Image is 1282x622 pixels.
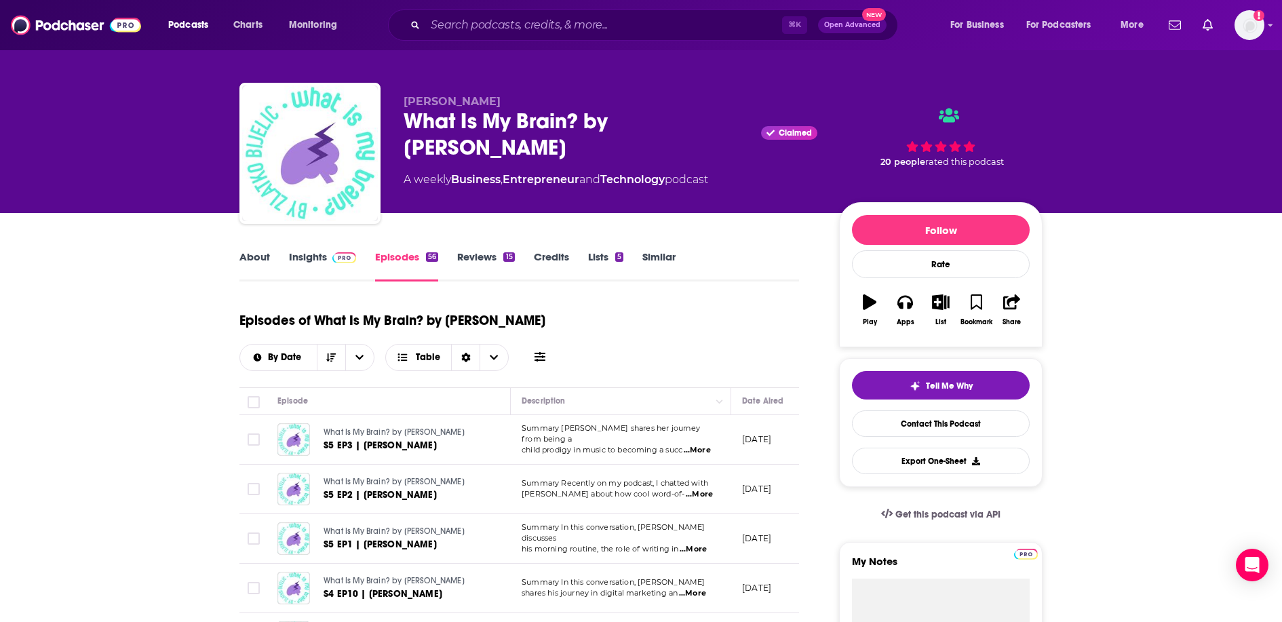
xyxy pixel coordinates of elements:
span: his morning routine, the role of writing in [522,544,678,553]
button: open menu [941,14,1021,36]
img: tell me why sparkle [910,381,920,391]
div: Sort Direction [451,345,480,370]
a: What Is My Brain? by [PERSON_NAME] [324,427,485,439]
span: rated this podcast [925,157,1004,167]
div: Description [522,393,565,409]
a: Reviews15 [457,250,514,281]
button: open menu [279,14,355,36]
div: Apps [897,318,914,326]
label: My Notes [852,555,1030,579]
button: open menu [1017,14,1111,36]
span: ⌘ K [782,16,807,34]
a: What Is My Brain? by [PERSON_NAME] [324,575,485,587]
div: List [935,318,946,326]
span: Toggle select row [248,532,260,545]
span: Monitoring [289,16,337,35]
span: Summary Recently on my podcast, I chatted with [522,478,708,488]
span: Toggle select row [248,433,260,446]
span: Toggle select row [248,582,260,594]
button: Follow [852,215,1030,245]
a: Credits [534,250,569,281]
button: Play [852,286,887,334]
button: List [923,286,958,334]
div: Open Intercom Messenger [1236,549,1268,581]
button: Share [994,286,1030,334]
div: 56 [426,252,438,262]
a: Episodes56 [375,250,438,281]
span: Summary In this conversation, [PERSON_NAME] discusses [522,522,705,543]
a: Pro website [1014,547,1038,560]
span: S5 EP1 | [PERSON_NAME] [324,539,437,550]
div: Play [863,318,877,326]
img: Podchaser Pro [332,252,356,263]
span: ...More [680,544,707,555]
button: Choose View [385,344,509,371]
span: Get this podcast via API [895,509,1001,520]
span: Open Advanced [824,22,880,28]
button: open menu [240,353,317,362]
span: ...More [679,588,706,599]
button: Sort Direction [317,345,345,370]
a: Technology [600,173,665,186]
div: Date Aired [742,393,783,409]
h2: Choose List sort [239,344,374,371]
a: S5 EP1 | [PERSON_NAME] [324,538,485,551]
span: ...More [684,445,711,456]
span: What Is My Brain? by [PERSON_NAME] [324,526,465,536]
img: Podchaser - Follow, Share and Rate Podcasts [11,12,141,38]
svg: Add a profile image [1254,10,1264,21]
a: S5 EP2 | [PERSON_NAME] [324,488,485,502]
div: Search podcasts, credits, & more... [401,9,911,41]
span: Table [416,353,440,362]
p: [DATE] [742,532,771,544]
span: Logged in as Ruth_Nebius [1235,10,1264,40]
div: A weekly podcast [404,172,708,188]
input: Search podcasts, credits, & more... [425,14,782,36]
div: Episode [277,393,308,409]
button: Apps [887,286,922,334]
img: What Is My Brain? by Zlatko Bijelic [242,85,378,221]
button: Column Actions [712,393,728,410]
img: Podchaser Pro [1014,549,1038,560]
a: Business [451,173,501,186]
span: Summary [PERSON_NAME] shares her journey from being a [522,423,700,444]
button: Open AdvancedNew [818,17,887,33]
button: Export One-Sheet [852,448,1030,474]
a: S4 EP10 | [PERSON_NAME] [324,587,485,601]
a: Charts [225,14,271,36]
a: Show notifications dropdown [1163,14,1186,37]
p: [DATE] [742,433,771,445]
a: What Is My Brain? by [PERSON_NAME] [324,476,485,488]
span: , [501,173,503,186]
a: S5 EP3 | [PERSON_NAME] [324,439,485,452]
a: InsightsPodchaser Pro [289,250,356,281]
span: What Is My Brain? by [PERSON_NAME] [324,427,465,437]
a: Get this podcast via API [870,498,1011,531]
span: ...More [686,489,713,500]
h1: Episodes of What Is My Brain? by [PERSON_NAME] [239,312,545,329]
span: Summary In this conversation, [PERSON_NAME] [522,577,705,587]
span: Podcasts [168,16,208,35]
button: Show profile menu [1235,10,1264,40]
span: New [862,8,887,21]
div: Bookmark [960,318,992,326]
div: Share [1003,318,1021,326]
span: [PERSON_NAME] about how cool word-of- [522,489,684,499]
span: By Date [268,353,306,362]
a: Similar [642,250,676,281]
span: What Is My Brain? by [PERSON_NAME] [324,477,465,486]
a: What Is My Brain? by [PERSON_NAME] [324,526,485,538]
span: Charts [233,16,263,35]
a: Show notifications dropdown [1197,14,1218,37]
div: 5 [615,252,623,262]
p: [DATE] [742,582,771,594]
span: Claimed [779,130,812,136]
span: shares his journey in digital marketing an [522,588,678,598]
span: S5 EP2 | [PERSON_NAME] [324,489,437,501]
div: 20 peoplerated this podcast [839,95,1043,179]
p: [DATE] [742,483,771,494]
span: 20 people [880,157,925,167]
